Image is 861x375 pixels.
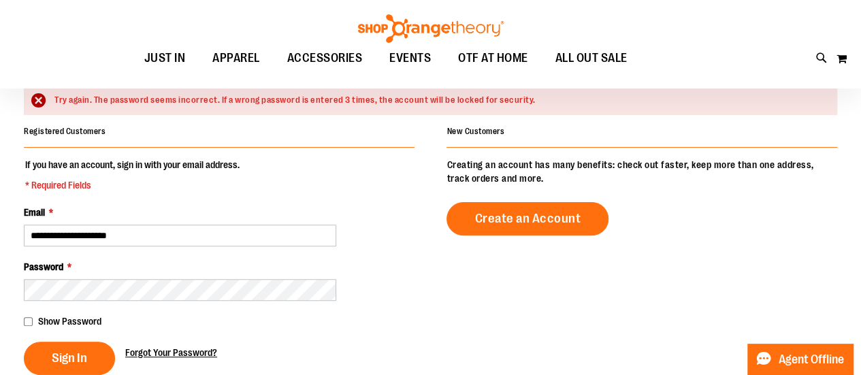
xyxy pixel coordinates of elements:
strong: New Customers [446,127,504,136]
span: Create an Account [474,211,581,226]
p: Creating an account has many benefits: check out faster, keep more than one address, track orders... [446,158,837,185]
div: Try again. The password seems incorrect. If a wrong password is entered 3 times, the account will... [54,94,824,107]
span: Forgot Your Password? [125,347,217,358]
span: * Required Fields [25,178,240,192]
span: OTF AT HOME [458,43,528,74]
span: JUST IN [144,43,186,74]
span: Show Password [38,316,101,327]
span: APPAREL [212,43,260,74]
span: Sign In [52,350,87,365]
legend: If you have an account, sign in with your email address. [24,158,241,192]
span: ALL OUT SALE [555,43,628,74]
span: Email [24,207,45,218]
span: EVENTS [389,43,431,74]
a: Create an Account [446,202,608,235]
a: Forgot Your Password? [125,346,217,359]
span: ACCESSORIES [287,43,363,74]
span: Password [24,261,63,272]
button: Agent Offline [747,344,853,375]
img: Shop Orangetheory [356,14,506,43]
span: Agent Offline [779,353,844,366]
button: Sign In [24,342,115,375]
strong: Registered Customers [24,127,105,136]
